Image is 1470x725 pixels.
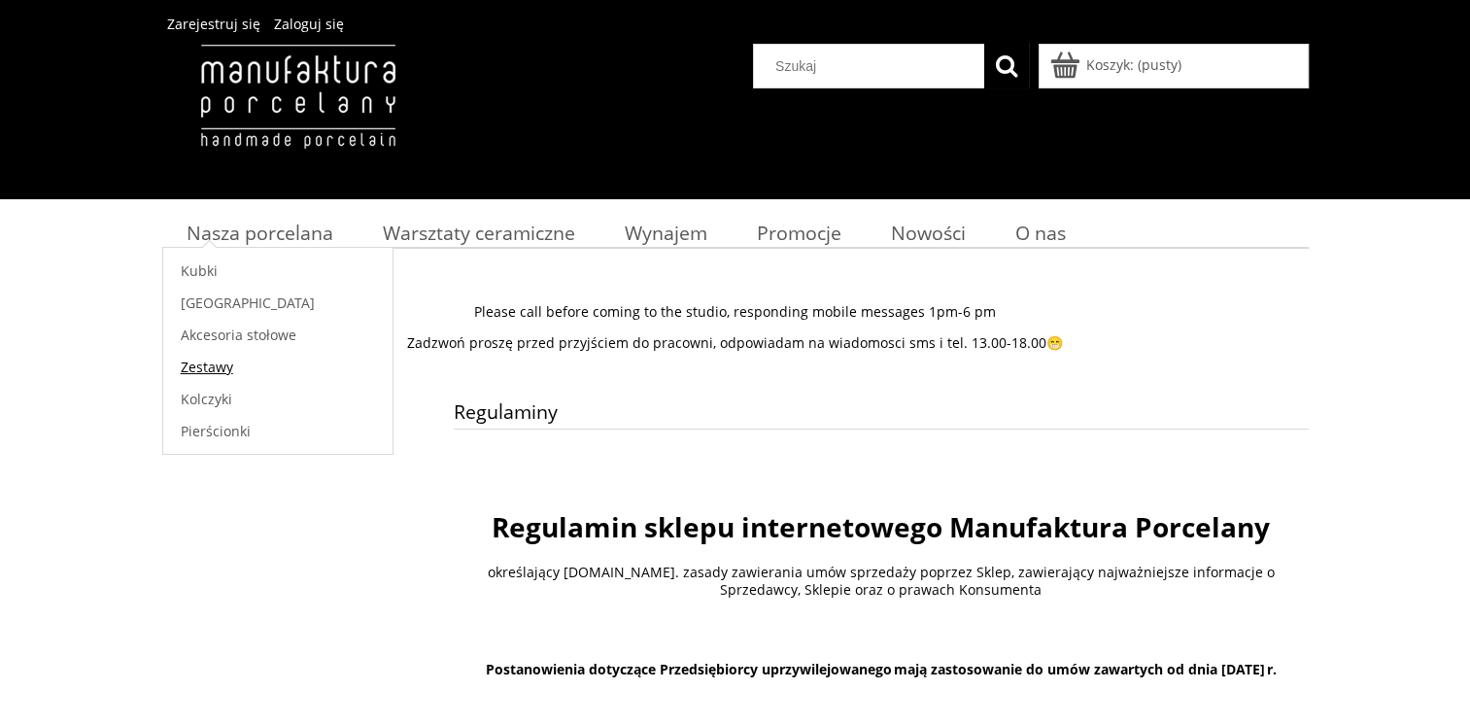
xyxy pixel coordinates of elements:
p: Please call before coming to the studio, responding mobile messages 1pm-6 pm [162,303,1309,321]
a: Wynajem [599,214,732,252]
input: Szukaj w sklepie [761,45,984,87]
span: Koszyk: [1086,55,1134,74]
a: Nasza porcelana [162,214,359,252]
button: Szukaj [984,44,1029,88]
b: (pusty) [1138,55,1181,74]
a: Promocje [732,214,866,252]
a: Nowości [866,214,990,252]
strong: Postanowienia dotyczące Przedsiębiorcy uprzywilejowanego mają zastosowanie do umów zawartych od d... [486,660,1277,678]
p: Zadzwoń proszę przed przyjściem do pracowni, odpowiadam na wiadomosci sms i tel. 13.00-18.00😁 [162,334,1309,352]
a: Produkty w koszyku 0. Przejdź do koszyka [1053,55,1181,74]
a: Warsztaty ceramiczne [358,214,599,252]
span: Regulaminy [454,395,1309,429]
span: Nowości [891,220,966,246]
span: Promocje [757,220,841,246]
a: Zaloguj się [274,15,344,33]
a: Zarejestruj się [167,15,260,33]
h1: Regulamin sklepu internetowego Manufaktura Porcelany [454,508,1309,545]
p: określający [DOMAIN_NAME]. zasady zawierania umów sprzedaży poprzez Sklep, zawierający najważniej... [454,564,1309,599]
a: O nas [990,214,1090,252]
span: O nas [1015,220,1066,246]
span: Wynajem [625,220,707,246]
img: Manufaktura Porcelany [162,44,433,190]
span: Warsztaty ceramiczne [383,220,575,246]
span: Nasza porcelana [187,220,333,246]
